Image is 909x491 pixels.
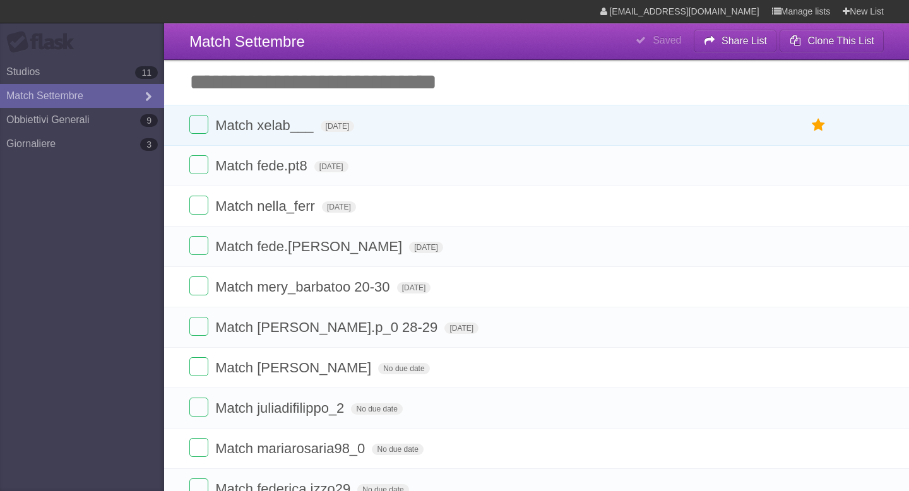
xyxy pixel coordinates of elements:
label: Done [189,196,208,215]
label: Done [189,398,208,417]
div: Flask [6,31,82,54]
label: Done [189,276,208,295]
span: Match fede.pt8 [215,158,311,174]
span: No due date [372,444,423,455]
span: Match mariarosaria98_0 [215,441,368,456]
label: Done [189,115,208,134]
b: 9 [140,114,158,127]
span: [DATE] [444,322,478,334]
span: Match Settembre [189,33,305,50]
span: Match nella_ferr [215,198,318,214]
label: Done [189,357,208,376]
span: Match xelab___ [215,117,316,133]
b: 3 [140,138,158,151]
span: Match [PERSON_NAME] [215,360,374,376]
b: Clone This List [807,35,874,46]
span: [DATE] [397,282,431,293]
button: Clone This List [780,30,884,52]
span: [DATE] [314,161,348,172]
b: 11 [135,66,158,79]
b: Saved [653,35,681,45]
span: [DATE] [409,242,443,253]
label: Done [189,317,208,336]
button: Share List [694,30,777,52]
span: Match juliadifilippo_2 [215,400,347,416]
label: Done [189,155,208,174]
span: Match mery_barbatoo 20-30 [215,279,393,295]
span: No due date [351,403,402,415]
label: Done [189,438,208,457]
label: Star task [807,115,831,136]
label: Done [189,236,208,255]
span: No due date [378,363,429,374]
b: Share List [722,35,767,46]
span: [DATE] [321,121,355,132]
span: Match fede.[PERSON_NAME] [215,239,405,254]
span: [DATE] [322,201,356,213]
span: Match [PERSON_NAME].p_0 28-29 [215,319,441,335]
